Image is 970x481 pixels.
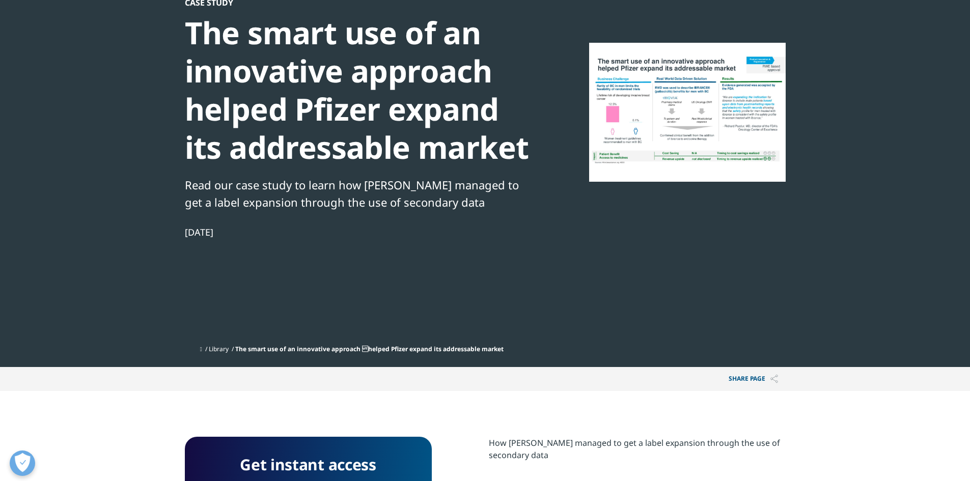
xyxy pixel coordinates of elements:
h4: Get instant access [200,452,417,477]
div: Read our case study to learn how [PERSON_NAME] managed to get a label expansion through the use o... [185,176,534,211]
p: How [PERSON_NAME] managed to get a label expansion through the use of secondary data [489,437,786,469]
img: Share PAGE [770,375,778,383]
a: Library [209,345,229,353]
button: Share PAGEShare PAGE [721,367,786,391]
button: Open Preferences [10,450,35,476]
span: The smart use of an innovative approach helped Pfizer expand its addressable market [235,345,504,353]
div: The smart use of an innovative approach helped Pfizer expand its addressable market [185,14,534,166]
p: Share PAGE [721,367,786,391]
div: [DATE] [185,226,534,238]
